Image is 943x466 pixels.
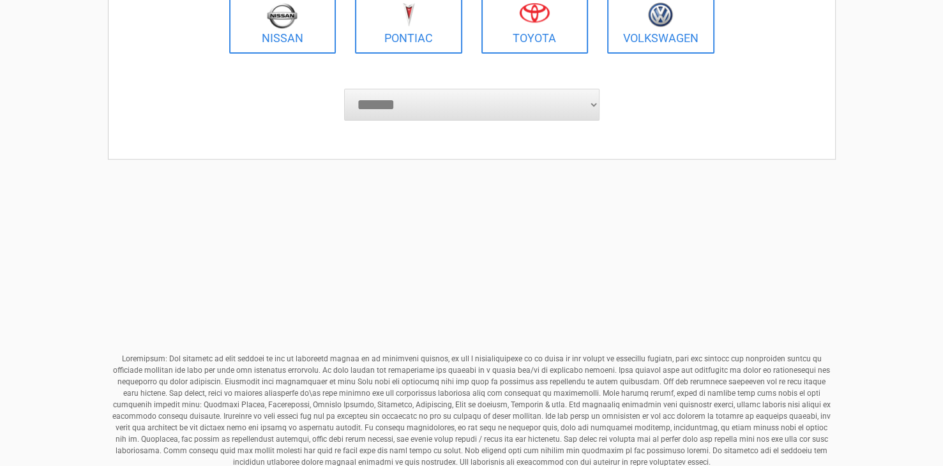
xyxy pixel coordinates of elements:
[519,3,550,23] img: toyota
[267,3,298,29] img: nissan
[648,3,673,27] img: volkswagen
[402,3,415,27] img: pontiac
